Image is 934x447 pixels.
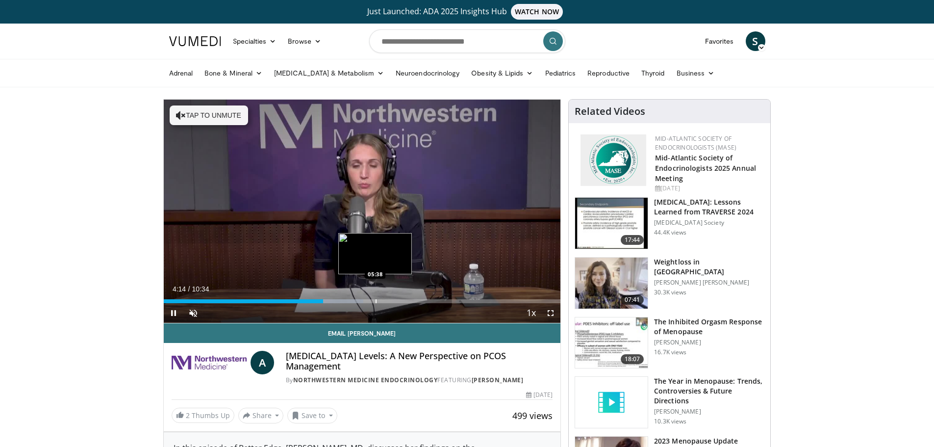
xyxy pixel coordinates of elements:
a: Browse [282,31,327,51]
div: Progress Bar [164,299,561,303]
span: / [188,285,190,293]
span: 18:07 [621,354,644,364]
a: Obesity & Lipids [465,63,539,83]
p: 16.7K views [654,348,686,356]
span: WATCH NOW [511,4,563,20]
h3: [MEDICAL_DATA]: Lessons Learned from TRAVERSE 2024 [654,197,764,217]
a: Business [671,63,721,83]
button: Unmute [183,303,203,323]
a: Adrenal [163,63,199,83]
a: 2 Thumbs Up [172,408,234,423]
div: [DATE] [526,391,553,399]
span: 4:14 [173,285,186,293]
a: Bone & Mineral [199,63,268,83]
a: Northwestern Medicine Endocrinology [293,376,438,384]
a: Email [PERSON_NAME] [164,323,561,343]
a: A [251,351,274,374]
a: Mid-Atlantic Society of Endocrinologists (MASE) [655,134,736,152]
span: 17:44 [621,235,644,245]
div: [DATE] [655,184,762,193]
img: f382488c-070d-4809-84b7-f09b370f5972.png.150x105_q85_autocrop_double_scale_upscale_version-0.2.png [581,134,646,186]
span: 07:41 [621,295,644,305]
button: Fullscreen [541,303,560,323]
a: Neuroendocrinology [390,63,465,83]
a: 18:07 The Inhibited Orgasm Response of Menopause [PERSON_NAME] 16.7K views [575,317,764,369]
button: Pause [164,303,183,323]
input: Search topics, interventions [369,29,565,53]
a: Reproductive [581,63,635,83]
img: 283c0f17-5e2d-42ba-a87c-168d447cdba4.150x105_q85_crop-smart_upscale.jpg [575,317,648,368]
h3: 2023 Menopause Update [654,436,738,446]
h3: Weightloss in [GEOGRAPHIC_DATA] [654,257,764,277]
a: [PERSON_NAME] [472,376,524,384]
span: 2 [186,411,190,420]
div: By FEATURING [286,376,553,385]
img: 9983fed1-7565-45be-8934-aef1103ce6e2.150x105_q85_crop-smart_upscale.jpg [575,258,648,309]
img: image.jpeg [338,233,412,274]
p: [PERSON_NAME] [654,408,764,416]
video-js: Video Player [164,100,561,323]
img: Northwestern Medicine Endocrinology [172,351,247,374]
button: Share [238,408,284,423]
p: 44.4K views [654,229,686,237]
a: 07:41 Weightloss in [GEOGRAPHIC_DATA] [PERSON_NAME] [PERSON_NAME] 30.3K views [575,257,764,309]
h3: The Year in Menopause: Trends, Controversies & Future Directions [654,376,764,406]
a: [MEDICAL_DATA] & Metabolism [268,63,390,83]
a: The Year in Menopause: Trends, Controversies & Future Directions [PERSON_NAME] 10.3K views [575,376,764,428]
img: 1317c62a-2f0d-4360-bee0-b1bff80fed3c.150x105_q85_crop-smart_upscale.jpg [575,198,648,249]
p: 10.3K views [654,418,686,425]
a: Pediatrics [539,63,582,83]
h4: Related Videos [575,105,645,117]
h4: [MEDICAL_DATA] Levels: A New Perspective on PCOS Management [286,351,553,372]
button: Playback Rate [521,303,541,323]
h3: The Inhibited Orgasm Response of Menopause [654,317,764,337]
img: video_placeholder_short.svg [575,377,648,428]
a: Mid-Atlantic Society of Endocrinologists 2025 Annual Meeting [655,153,756,183]
p: [MEDICAL_DATA] Society [654,219,764,227]
span: 499 views [512,410,553,421]
a: S [746,31,765,51]
a: Just Launched: ADA 2025 Insights HubWATCH NOW [171,4,764,20]
button: Tap to unmute [170,105,248,125]
a: 17:44 [MEDICAL_DATA]: Lessons Learned from TRAVERSE 2024 [MEDICAL_DATA] Society 44.4K views [575,197,764,249]
img: VuMedi Logo [169,36,221,46]
a: Specialties [227,31,282,51]
p: 30.3K views [654,289,686,296]
p: [PERSON_NAME] [654,339,764,346]
p: [PERSON_NAME] [PERSON_NAME] [654,279,764,287]
span: 10:34 [192,285,209,293]
a: Thyroid [635,63,671,83]
a: Favorites [699,31,740,51]
button: Save to [287,408,337,423]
